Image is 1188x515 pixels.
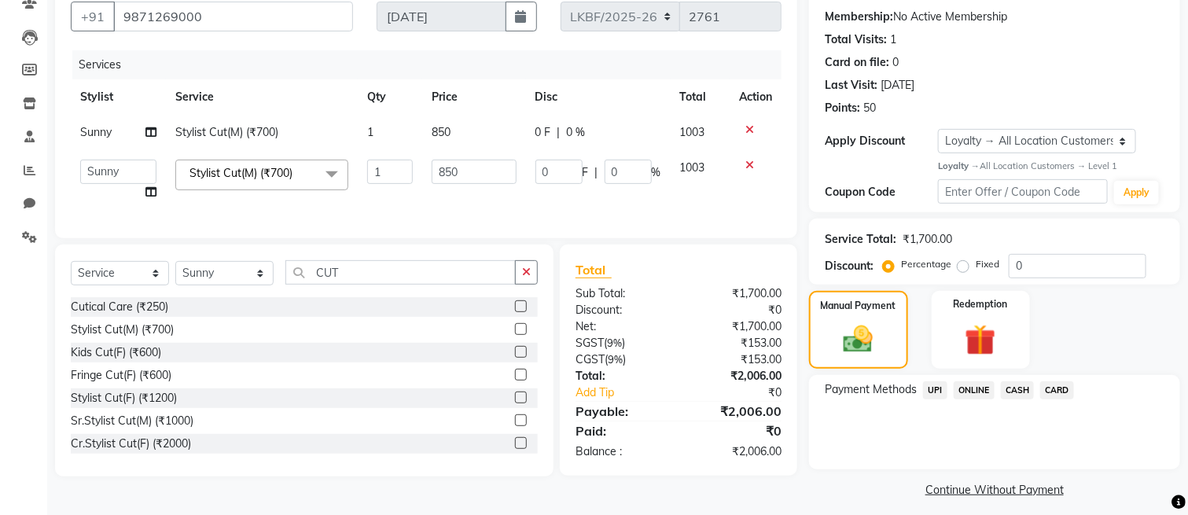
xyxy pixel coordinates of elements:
div: Paid: [564,421,679,440]
span: Stylist Cut(M) (₹700) [175,125,278,139]
span: 9% [608,353,623,366]
span: | [557,124,561,141]
div: Sub Total: [564,285,679,302]
button: Apply [1114,181,1159,204]
div: ₹0 [679,302,793,318]
span: UPI [923,381,947,399]
div: Total: [564,368,679,384]
div: ₹153.00 [679,335,793,351]
input: Search or Scan [285,260,516,285]
div: Stylist Cut(F) (₹1200) [71,390,177,406]
span: Total [576,262,612,278]
div: ₹2,006.00 [679,443,793,460]
div: Stylist Cut(M) (₹700) [71,322,174,338]
span: 1003 [680,160,705,175]
input: Enter Offer / Coupon Code [938,179,1108,204]
span: Stylist Cut(M) (₹700) [189,166,292,180]
th: Total [671,79,730,115]
span: F [583,164,589,181]
span: % [652,164,661,181]
a: Continue Without Payment [812,482,1177,498]
div: Membership: [825,9,893,25]
div: Points: [825,100,860,116]
div: No Active Membership [825,9,1164,25]
span: CASH [1001,381,1035,399]
div: Coupon Code [825,184,938,200]
div: ₹0 [697,384,793,401]
span: 850 [432,125,451,139]
img: _gift.svg [955,321,1006,359]
button: +91 [71,2,115,31]
div: ₹2,006.00 [679,368,793,384]
label: Manual Payment [821,299,896,313]
span: CGST [576,352,605,366]
div: ₹2,006.00 [679,402,793,421]
div: Kids Cut(F) (₹600) [71,344,161,361]
span: SGST [576,336,604,350]
label: Redemption [954,297,1008,311]
div: [DATE] [881,77,914,94]
div: 0 [892,54,899,71]
div: 1 [890,31,896,48]
div: Cutical Care (₹250) [71,299,168,315]
span: 0 F [535,124,551,141]
div: Fringe Cut(F) (₹600) [71,367,171,384]
span: Payment Methods [825,381,917,398]
div: 50 [863,100,876,116]
div: Net: [564,318,679,335]
div: Sr.Stylist Cut(M) (₹1000) [71,413,193,429]
input: Search by Name/Mobile/Email/Code [113,2,353,31]
div: Discount: [825,258,874,274]
span: 1003 [680,125,705,139]
span: 1 [367,125,373,139]
div: Service Total: [825,231,896,248]
a: x [292,166,300,180]
th: Disc [526,79,671,115]
div: ( ) [564,335,679,351]
span: 0 % [567,124,586,141]
div: Card on file: [825,54,889,71]
th: Qty [358,79,422,115]
div: Cr.Stylist Cut(F) (₹2000) [71,436,191,452]
div: ₹153.00 [679,351,793,368]
span: 9% [607,337,622,349]
a: Add Tip [564,384,697,401]
div: ₹0 [679,421,793,440]
div: Apply Discount [825,133,938,149]
th: Stylist [71,79,166,115]
div: ( ) [564,351,679,368]
th: Action [730,79,782,115]
div: Discount: [564,302,679,318]
span: Sunny [80,125,112,139]
th: Service [166,79,358,115]
div: Balance : [564,443,679,460]
span: | [595,164,598,181]
label: Percentage [901,257,951,271]
label: Fixed [976,257,999,271]
div: Services [72,50,793,79]
span: CARD [1040,381,1074,399]
div: Last Visit: [825,77,877,94]
div: Total Visits: [825,31,887,48]
th: Price [422,79,526,115]
img: _cash.svg [834,322,882,356]
div: ₹1,700.00 [679,285,793,302]
div: Payable: [564,402,679,421]
span: ONLINE [954,381,995,399]
strong: Loyalty → [938,160,980,171]
div: ₹1,700.00 [679,318,793,335]
div: All Location Customers → Level 1 [938,160,1164,173]
div: ₹1,700.00 [903,231,952,248]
